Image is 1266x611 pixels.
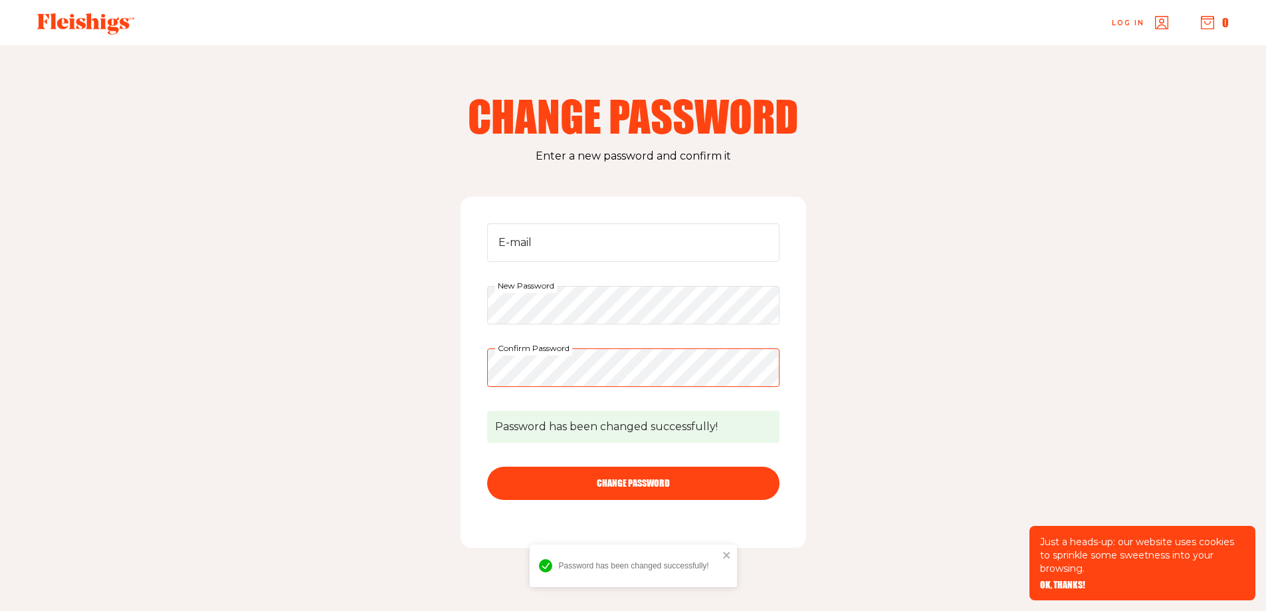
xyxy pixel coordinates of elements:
p: Just a heads-up: our website uses cookies to sprinkle some sweetness into your browsing. [1040,535,1245,575]
div: Password has been changed successfully! [559,561,718,570]
a: Log in [1112,16,1168,29]
button: 0 [1201,15,1229,30]
label: Confirm Password [495,341,572,356]
p: Enter a new password and confirm it [142,148,1125,165]
input: E-mail [487,223,780,262]
h2: Change Password [463,94,803,137]
input: Confirm Password [487,348,780,387]
span: Log in [1112,18,1144,28]
input: New Password [487,286,780,324]
label: New Password [495,279,557,293]
button: CHANGE PASSWORD [487,467,780,500]
span: Password has been changed successfully! [487,411,780,443]
button: OK, THANKS! [1040,580,1085,590]
button: close [722,550,732,560]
